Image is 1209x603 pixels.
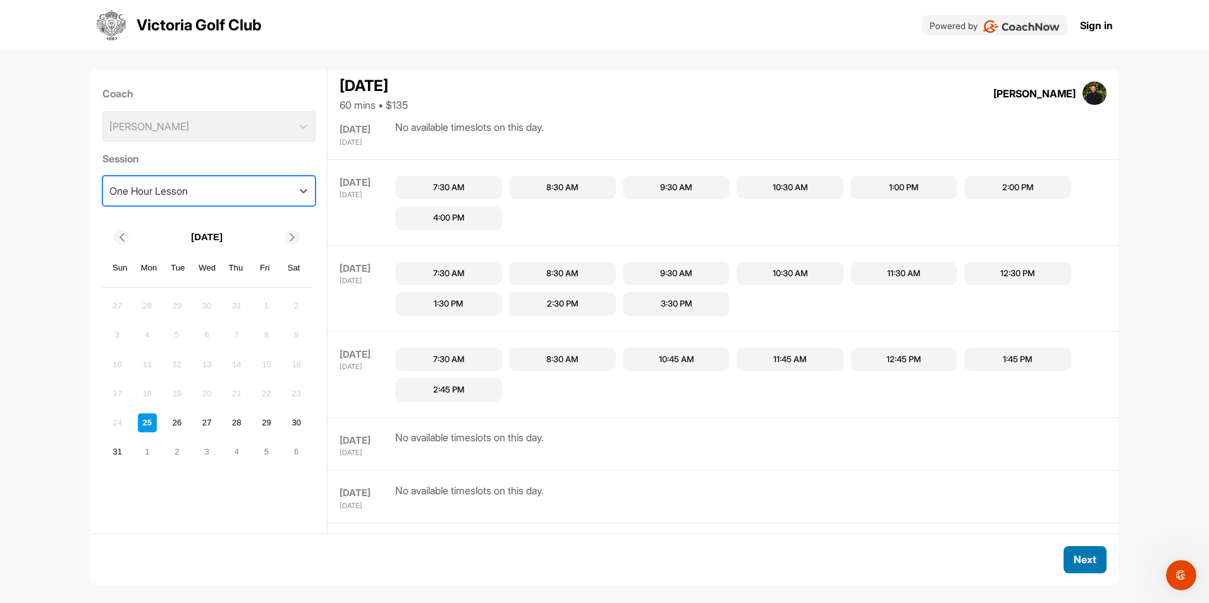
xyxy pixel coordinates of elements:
[773,181,808,194] div: 10:30 AM
[547,298,579,310] div: 2:30 PM
[168,326,187,344] div: Not available Tuesday, August 5th, 2025
[197,355,216,374] div: Not available Wednesday, August 13th, 2025
[433,181,465,194] div: 7:30 AM
[138,413,157,432] div: Choose Monday, August 25th, 2025
[227,413,246,432] div: Choose Thursday, August 28th, 2025
[108,326,127,344] div: Not available Sunday, August 3rd, 2025
[199,260,215,276] div: Wed
[257,413,276,432] div: Choose Friday, August 29th, 2025
[170,260,187,276] div: Tue
[340,75,408,97] div: [DATE]
[340,434,392,448] div: [DATE]
[287,355,306,374] div: Not available Saturday, August 16th, 2025
[257,260,273,276] div: Fri
[109,183,188,198] div: One Hour Lesson
[433,212,465,224] div: 4:00 PM
[257,355,276,374] div: Not available Friday, August 15th, 2025
[108,384,127,403] div: Not available Sunday, August 17th, 2025
[197,442,216,461] div: Choose Wednesday, September 3rd, 2025
[168,355,187,374] div: Not available Tuesday, August 12th, 2025
[659,353,694,366] div: 10:45 AM
[887,267,921,280] div: 11:30 AM
[340,501,392,511] div: [DATE]
[106,295,307,463] div: month 2025-08
[661,298,692,310] div: 3:30 PM
[257,326,276,344] div: Not available Friday, August 8th, 2025
[138,326,157,344] div: Not available Monday, August 4th, 2025
[168,384,187,403] div: Not available Tuesday, August 19th, 2025
[227,296,246,315] div: Not available Thursday, July 31st, 2025
[340,123,392,137] div: [DATE]
[257,296,276,315] div: Not available Friday, August 1st, 2025
[434,298,463,310] div: 1:30 PM
[197,384,216,403] div: Not available Wednesday, August 20th, 2025
[168,413,187,432] div: Choose Tuesday, August 26th, 2025
[433,384,465,396] div: 2:45 PM
[1080,18,1113,33] a: Sign in
[102,86,316,101] label: Coach
[228,260,244,276] div: Thu
[287,413,306,432] div: Choose Saturday, August 30th, 2025
[340,137,392,148] div: [DATE]
[983,20,1060,33] img: CoachNow
[546,181,579,194] div: 8:30 AM
[546,353,579,366] div: 8:30 AM
[287,442,306,461] div: Choose Saturday, September 6th, 2025
[930,19,978,32] p: Powered by
[340,176,392,190] div: [DATE]
[433,267,465,280] div: 7:30 AM
[108,296,127,315] div: Not available Sunday, July 27th, 2025
[168,442,187,461] div: Choose Tuesday, September 2nd, 2025
[340,348,392,362] div: [DATE]
[1003,353,1033,366] div: 1:45 PM
[287,296,306,315] div: Not available Saturday, August 2nd, 2025
[257,384,276,403] div: Not available Friday, August 22nd, 2025
[138,384,157,403] div: Not available Monday, August 18th, 2025
[108,413,127,432] div: Not available Sunday, August 24th, 2025
[287,384,306,403] div: Not available Saturday, August 23rd, 2025
[887,353,921,366] div: 12:45 PM
[340,448,392,458] div: [DATE]
[546,267,579,280] div: 8:30 AM
[773,267,808,280] div: 10:30 AM
[340,97,408,113] div: 60 mins • $135
[141,260,157,276] div: Mon
[340,486,392,501] div: [DATE]
[168,296,187,315] div: Not available Tuesday, July 29th, 2025
[340,190,392,200] div: [DATE]
[773,353,807,366] div: 11:45 AM
[197,296,216,315] div: Not available Wednesday, July 30th, 2025
[1064,546,1107,573] button: Next
[108,355,127,374] div: Not available Sunday, August 10th, 2025
[287,326,306,344] div: Not available Saturday, August 9th, 2025
[1166,560,1196,590] iframe: Intercom live chat
[395,430,544,458] div: No available timeslots on this day.
[395,483,544,511] div: No available timeslots on this day.
[433,353,465,366] div: 7:30 AM
[197,413,216,432] div: Choose Wednesday, August 27th, 2025
[889,181,919,194] div: 1:00 PM
[138,296,157,315] div: Not available Monday, July 28th, 2025
[993,86,1076,101] div: [PERSON_NAME]
[395,119,544,148] div: No available timeslots on this day.
[340,276,392,286] div: [DATE]
[1000,267,1035,280] div: 12:30 PM
[197,326,216,344] div: Not available Wednesday, August 6th, 2025
[137,14,262,37] p: Victoria Golf Club
[257,442,276,461] div: Choose Friday, September 5th, 2025
[227,355,246,374] div: Not available Thursday, August 14th, 2025
[102,151,316,166] label: Session
[1083,82,1107,106] img: square_9a6c8adc0b00d20f21d5eea56899bfda.jpg
[227,384,246,403] div: Not available Thursday, August 21st, 2025
[138,355,157,374] div: Not available Monday, August 11th, 2025
[660,181,692,194] div: 9:30 AM
[660,267,692,280] div: 9:30 AM
[191,230,223,245] p: [DATE]
[340,362,392,372] div: [DATE]
[1002,181,1034,194] div: 2:00 PM
[112,260,128,276] div: Sun
[96,10,126,40] img: logo
[138,442,157,461] div: Choose Monday, September 1st, 2025
[340,262,392,276] div: [DATE]
[227,442,246,461] div: Choose Thursday, September 4th, 2025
